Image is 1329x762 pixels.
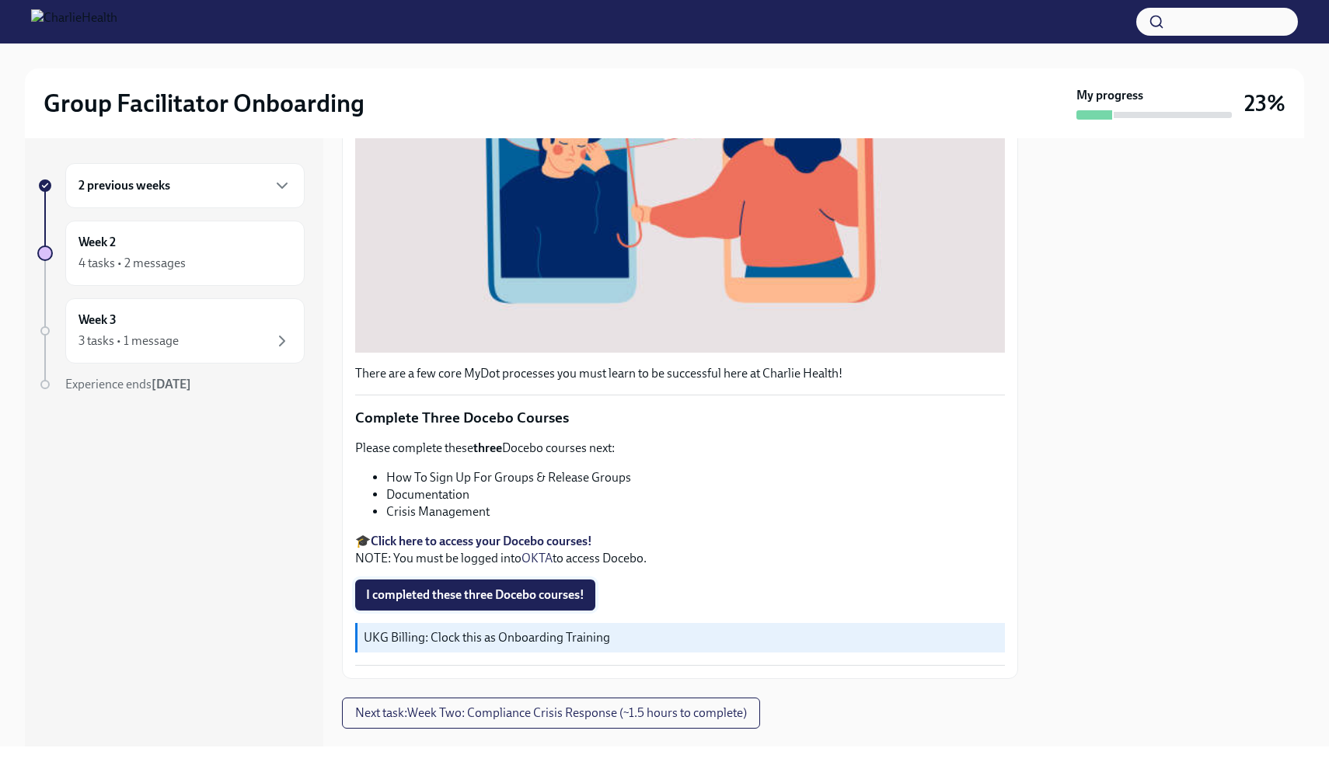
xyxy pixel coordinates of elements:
[364,629,999,646] p: UKG Billing: Clock this as Onboarding Training
[78,332,179,350] div: 3 tasks • 1 message
[386,503,1005,520] li: Crisis Management
[355,440,1005,457] p: Please complete these Docebo courses next:
[152,377,191,391] strong: [DATE]
[37,221,305,286] a: Week 24 tasks • 2 messages
[78,311,117,329] h6: Week 3
[355,408,1005,428] p: Complete Three Docebo Courses
[355,705,747,721] span: Next task : Week Two: Compliance Crisis Response (~1.5 hours to complete)
[355,365,1005,382] p: There are a few core MyDot processes you must learn to be successful here at Charlie Health!
[78,234,116,251] h6: Week 2
[78,177,170,194] h6: 2 previous weeks
[386,486,1005,503] li: Documentation
[473,440,502,455] strong: three
[521,551,553,565] a: OKTA
[44,88,365,119] h2: Group Facilitator Onboarding
[31,9,117,34] img: CharlieHealth
[78,255,186,272] div: 4 tasks • 2 messages
[65,377,191,391] span: Experience ends
[355,533,1005,567] p: 🎓 NOTE: You must be logged into to access Docebo.
[37,298,305,364] a: Week 33 tasks • 1 message
[342,698,760,729] button: Next task:Week Two: Compliance Crisis Response (~1.5 hours to complete)
[386,469,1005,486] li: How To Sign Up For Groups & Release Groups
[366,587,584,603] span: I completed these three Docebo courses!
[355,579,595,611] button: I completed these three Docebo courses!
[1244,89,1285,117] h3: 23%
[1076,87,1143,104] strong: My progress
[371,534,592,548] a: Click here to access your Docebo courses!
[65,163,305,208] div: 2 previous weeks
